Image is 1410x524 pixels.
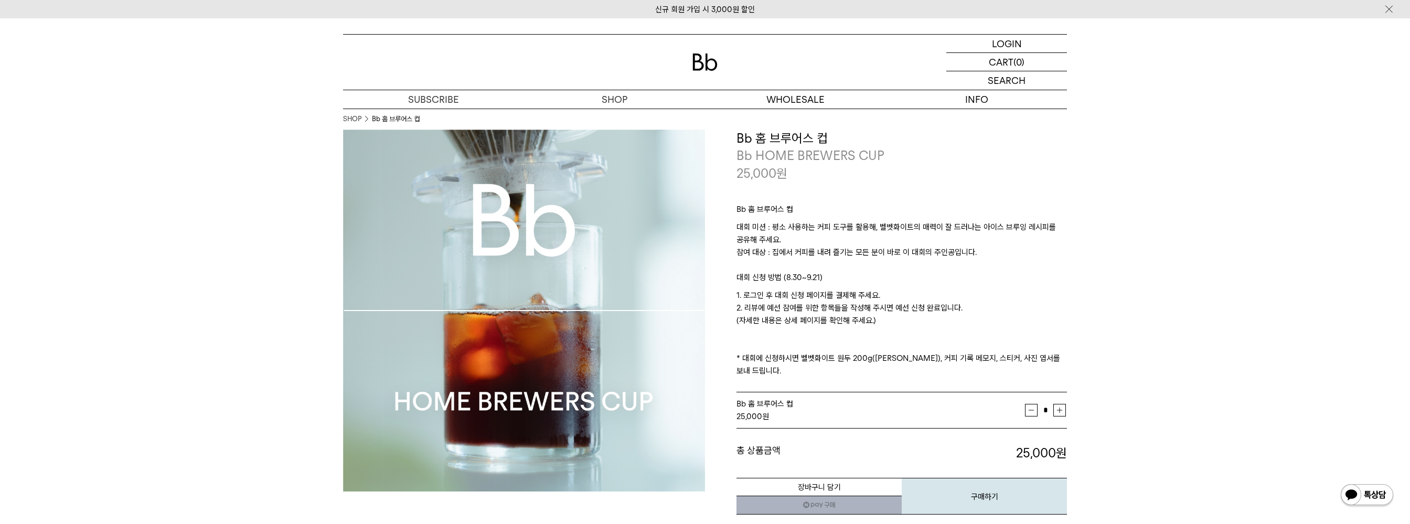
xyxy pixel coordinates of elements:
[343,130,705,491] img: Bb 홈 브루어스 컵
[1056,445,1067,461] b: 원
[992,35,1022,52] p: LOGIN
[1053,404,1066,416] button: 증가
[736,412,762,421] strong: 25,000
[372,114,420,124] li: Bb 홈 브루어스 컵
[988,71,1026,90] p: SEARCH
[736,444,902,462] dt: 총 상품금액
[902,478,1067,515] button: 구매하기
[524,90,705,109] a: SHOP
[776,166,787,181] span: 원
[736,496,902,515] a: 새창
[886,90,1067,109] p: INFO
[736,410,1025,423] div: 원
[946,53,1067,71] a: CART (0)
[736,165,787,183] p: 25,000
[655,5,755,14] a: 신규 회원 가입 시 3,000원 할인
[736,399,793,409] span: Bb 홈 브루어스 컵
[736,203,1067,221] p: Bb 홈 브루어스 컵
[946,35,1067,53] a: LOGIN
[736,478,902,496] button: 장바구니 담기
[692,54,718,71] img: 로고
[1016,445,1067,461] strong: 25,000
[736,221,1067,271] p: 대회 미션 : 평소 사용하는 커피 도구를 활용해, 벨벳화이트의 매력이 잘 드러나는 아이스 브루잉 레시피를 공유해 주세요. 참여 대상 : 집에서 커피를 내려 즐기는 모든 분이 ...
[736,289,1067,377] p: 1. 로그인 후 대회 신청 페이지를 결제해 주세요. 2. 리뷰에 예선 참여를 위한 항목들을 작성해 주시면 예선 신청 완료입니다. (자세한 내용은 상세 페이지를 확인해 주세요....
[1340,483,1394,508] img: 카카오톡 채널 1:1 채팅 버튼
[1013,53,1024,71] p: (0)
[705,90,886,109] p: WHOLESALE
[989,53,1013,71] p: CART
[736,130,1067,147] h3: Bb 홈 브루어스 컵
[1025,404,1038,416] button: 감소
[343,114,361,124] a: SHOP
[736,147,1067,165] p: Bb HOME BREWERS CUP
[343,90,524,109] a: SUBSCRIBE
[736,271,1067,289] p: 대회 신청 방법 (8.30~9.21)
